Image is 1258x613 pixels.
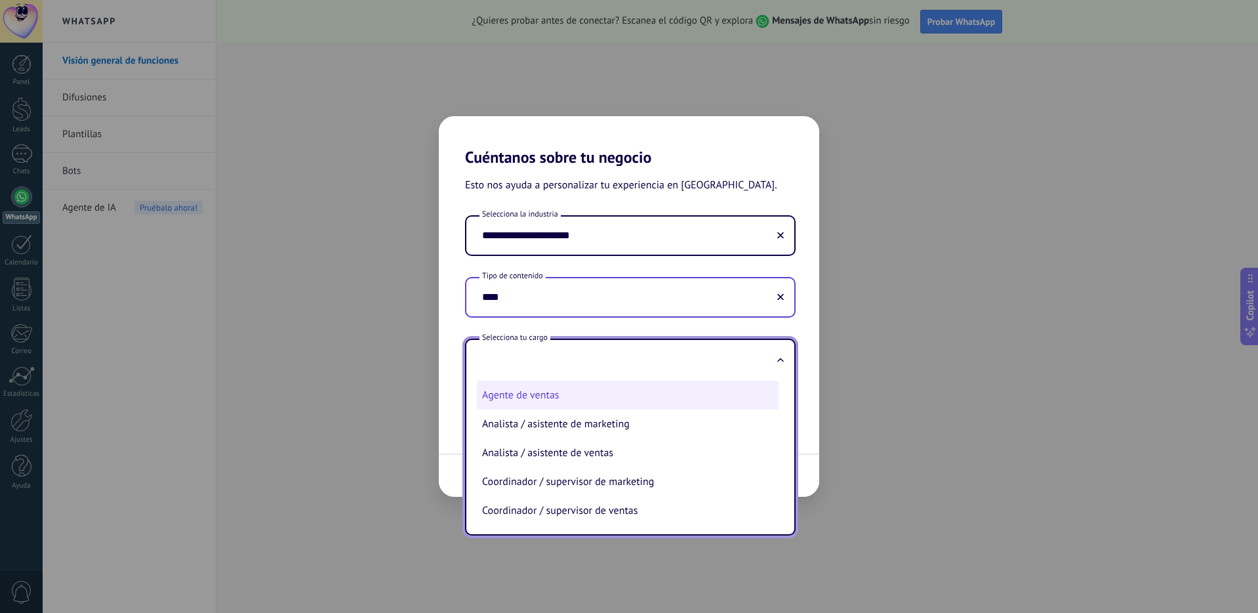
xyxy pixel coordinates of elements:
[477,438,779,467] li: Analista / asistente de ventas
[465,177,777,194] span: Esto nos ayuda a personalizar tu experiencia en [GEOGRAPHIC_DATA].
[439,116,819,167] h2: Cuéntanos sobre tu negocio
[477,381,779,410] li: Agente de ventas
[477,467,779,496] li: Coordinador / supervisor de marketing
[477,525,779,554] li: Director de marketing
[477,496,779,525] li: Coordinador / supervisor de ventas
[477,410,779,438] li: Analista / asistente de marketing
